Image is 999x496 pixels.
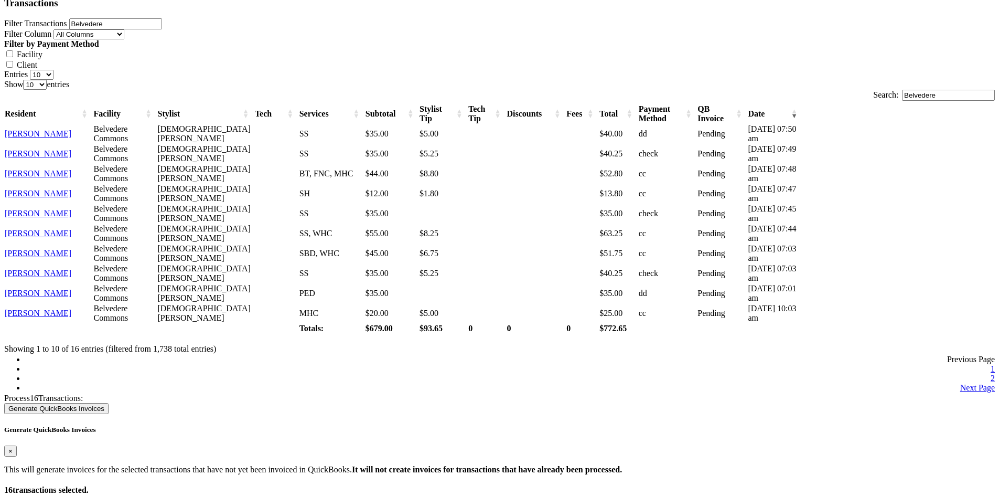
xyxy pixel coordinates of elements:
th: $93.65 [419,323,468,334]
td: [DEMOGRAPHIC_DATA][PERSON_NAME] [157,204,254,224]
th: Stylist Tip: activate to sort column ascending [419,104,468,124]
span: Pending [697,309,725,318]
strong: Totals: [299,324,324,333]
td: $12.00 [365,184,419,204]
div: Showing 1 to 10 of 16 entries (filtered from 1,738 total entries) [4,337,995,354]
td: SS [299,124,365,144]
td: $40.25 [599,144,638,164]
input: Search: [902,90,995,101]
td: [DEMOGRAPHIC_DATA][PERSON_NAME] [157,303,254,323]
td: cc [638,164,697,184]
span: Pending [697,209,725,218]
td: [DEMOGRAPHIC_DATA][PERSON_NAME] [157,144,254,164]
th: 0 [468,323,506,334]
td: [DATE] 07:01 am [747,283,803,303]
th: Facility: activate to sort column ascending [93,104,157,124]
td: BT, FNC, MHC [299,164,365,184]
a: [PERSON_NAME] [5,189,71,198]
td: SBD, WHC [299,244,365,263]
h5: Generate QuickBooks Invoices [4,426,995,434]
td: SS [299,263,365,283]
label: Search: [873,90,995,99]
td: [DATE] 07:44 am [747,224,803,244]
td: $35.00 [599,204,638,224]
th: 0 [507,323,566,334]
th: QB Invoice: activate to sort column ascending [697,104,747,124]
td: $63.25 [599,224,638,244]
a: [PERSON_NAME] [5,289,71,298]
strong: It will not create invoices for transactions that have already been processed. [352,465,622,474]
th: Tech Tip: activate to sort column ascending [468,104,506,124]
span: 16 [30,394,38,403]
td: [DEMOGRAPHIC_DATA][PERSON_NAME] [157,184,254,204]
td: PED [299,283,365,303]
td: [DATE] 07:47 am [747,184,803,204]
span: Pending [697,129,725,138]
th: Date: activate to sort column ascending [747,104,803,124]
a: [PERSON_NAME] [5,229,71,238]
a: [PERSON_NAME] [5,309,71,318]
span: Pending [697,169,725,178]
td: Belvedere Commons [93,184,157,204]
th: Discounts: activate to sort column ascending [507,104,566,124]
a: [PERSON_NAME] [5,269,71,278]
td: $5.00 [419,124,468,144]
td: SS [299,144,365,164]
td: $40.00 [599,124,638,144]
td: [DATE] 07:03 am [747,263,803,283]
span: Pending [697,249,725,258]
td: cc [638,303,697,323]
a: 2 [991,374,995,383]
td: Belvedere Commons [93,244,157,263]
td: [DEMOGRAPHIC_DATA][PERSON_NAME] [157,263,254,283]
td: $6.75 [419,244,468,263]
td: $5.25 [419,263,468,283]
td: MHC [299,303,365,323]
th: $679.00 [365,323,419,334]
a: [PERSON_NAME] [5,149,71,158]
td: $13.80 [599,184,638,204]
label: Facility [17,50,42,59]
td: $35.00 [365,283,419,303]
td: SS, WHC [299,224,365,244]
td: [DEMOGRAPHIC_DATA][PERSON_NAME] [157,283,254,303]
td: dd [638,124,697,144]
th: Stylist: activate to sort column ascending [157,104,254,124]
a: [PERSON_NAME] [5,169,71,178]
label: Filter Column [4,29,51,38]
span: Pending [697,229,725,238]
label: Entries [4,70,28,79]
a: [PERSON_NAME] [5,129,71,138]
th: Services: activate to sort column ascending [299,104,365,124]
select: Showentries [23,80,47,90]
th: Subtotal: activate to sort column ascending [365,104,419,124]
td: Belvedere Commons [93,144,157,164]
td: cc [638,184,697,204]
td: [DEMOGRAPHIC_DATA][PERSON_NAME] [157,124,254,144]
td: $25.00 [599,303,638,323]
td: [DEMOGRAPHIC_DATA][PERSON_NAME] [157,224,254,244]
td: $35.00 [365,144,419,164]
td: SH [299,184,365,204]
td: $45.00 [365,244,419,263]
h4: transactions selected. [4,486,995,495]
a: 1 [991,364,995,373]
td: Belvedere Commons [93,164,157,184]
span: × [8,447,13,455]
td: dd [638,283,697,303]
th: Payment Method: activate to sort column ascending [638,104,697,124]
a: [PERSON_NAME] [5,209,71,218]
td: $35.00 [365,204,419,224]
td: Belvedere Commons [93,224,157,244]
input: Filter... [69,18,162,29]
td: $40.25 [599,263,638,283]
td: cc [638,244,697,263]
td: $35.00 [365,124,419,144]
td: $35.00 [365,263,419,283]
span: Pending [697,289,725,298]
span: Pending [697,149,725,158]
a: Previous Page [947,355,995,364]
td: $35.00 [599,283,638,303]
span: 16 [4,486,13,494]
td: [DATE] 07:45 am [747,204,803,224]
